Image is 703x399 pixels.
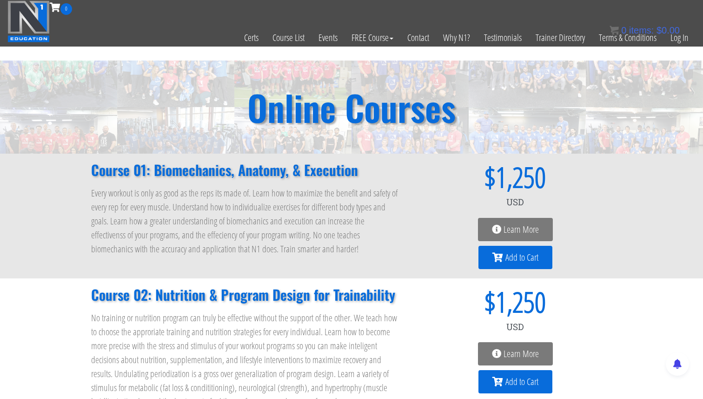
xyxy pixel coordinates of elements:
span: Add to Cart [505,377,538,386]
a: FREE Course [345,15,400,61]
span: $ [657,25,662,35]
span: items: [629,25,654,35]
a: 0 items: $0.00 [610,25,680,35]
a: Log In [663,15,696,61]
p: Every workout is only as good as the reps its made of. Learn how to maximize the benefit and safe... [91,186,400,256]
span: 0 [621,25,626,35]
div: USD [418,316,612,338]
span: 1,250 [496,288,546,316]
img: icon11.png [610,26,619,35]
a: Learn More [478,218,553,241]
a: Learn More [478,342,553,365]
span: 0 [60,3,72,15]
h2: Course 02: Nutrition & Program Design for Trainability [91,288,400,302]
a: Certs [237,15,265,61]
h2: Online Courses [247,90,456,125]
span: Add to Cart [505,253,538,262]
a: Add to Cart [478,370,552,393]
span: Learn More [504,349,539,358]
h2: Course 01: Biomechanics, Anatomy, & Execution [91,163,400,177]
a: Trainer Directory [529,15,592,61]
span: 1,250 [496,163,546,191]
a: Add to Cart [478,246,552,269]
a: 0 [50,1,72,14]
a: Terms & Conditions [592,15,663,61]
span: $ [418,288,496,316]
bdi: 0.00 [657,25,680,35]
a: Testimonials [477,15,529,61]
span: $ [418,163,496,191]
img: n1-education [7,0,50,42]
div: USD [418,191,612,213]
a: Events [312,15,345,61]
span: Learn More [504,225,539,234]
a: Course List [265,15,312,61]
a: Why N1? [436,15,477,61]
a: Contact [400,15,436,61]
